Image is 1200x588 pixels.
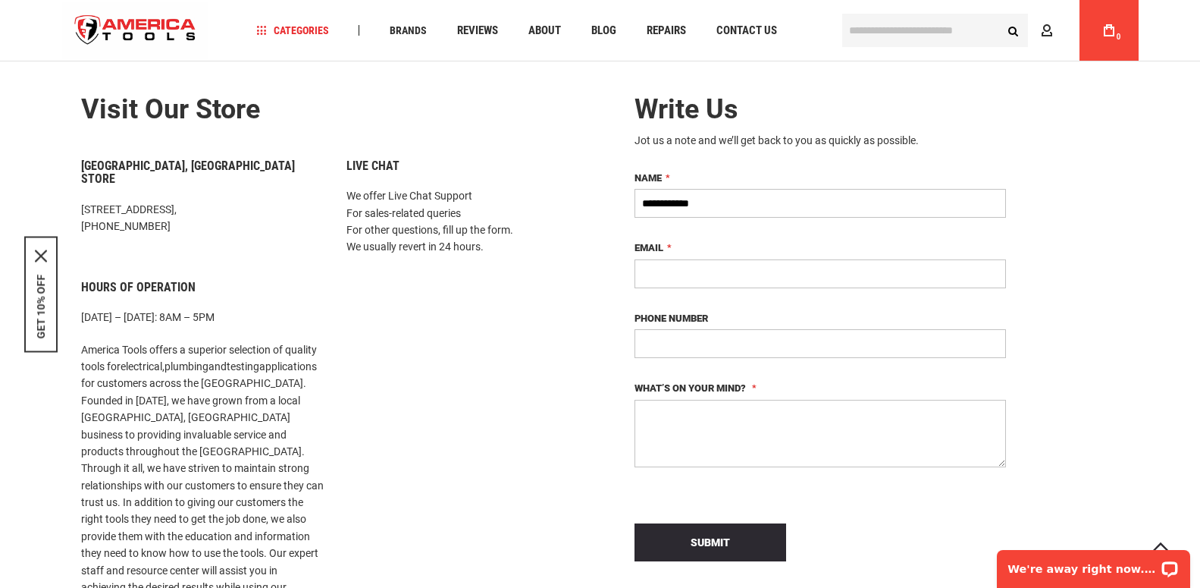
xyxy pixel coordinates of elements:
span: Submit [691,536,730,549]
span: 0 [1117,33,1121,41]
span: What’s on your mind? [634,382,746,394]
h6: Live Chat [346,159,589,173]
button: Close [35,250,47,262]
a: testing [227,360,259,373]
span: Categories [256,25,329,36]
a: About [522,20,568,41]
a: Brands [383,20,434,41]
a: Categories [249,20,336,41]
span: Email [634,242,663,253]
iframe: LiveChat chat widget [987,540,1200,588]
a: Blog [584,20,623,41]
button: GET 10% OFF [35,274,47,338]
h6: [GEOGRAPHIC_DATA], [GEOGRAPHIC_DATA] Store [81,159,324,186]
span: Phone Number [634,313,708,324]
p: We offer Live Chat Support For sales-related queries For other questions, fill up the form. We us... [346,187,589,256]
span: Blog [591,25,616,36]
span: Contact Us [716,25,777,36]
h2: Visit our store [81,95,589,125]
a: Repairs [640,20,693,41]
button: Search [999,16,1028,45]
svg: close icon [35,250,47,262]
span: About [528,25,561,36]
span: Repairs [647,25,686,36]
div: Jot us a note and we’ll get back to you as quickly as possible. [634,133,1006,148]
span: Brands [390,25,427,36]
p: [DATE] – [DATE]: 8AM – 5PM [81,309,324,325]
span: Write Us [634,93,738,125]
img: America Tools [62,2,209,59]
button: Submit [634,524,786,561]
a: electrical [121,360,162,373]
a: plumbing [164,360,208,373]
a: Reviews [450,20,505,41]
a: store logo [62,2,209,59]
a: Contact Us [710,20,784,41]
h6: Hours of Operation [81,281,324,294]
p: [STREET_ADDRESS], [PHONE_NUMBER] [81,201,324,235]
span: Reviews [457,25,498,36]
span: Name [634,172,662,184]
